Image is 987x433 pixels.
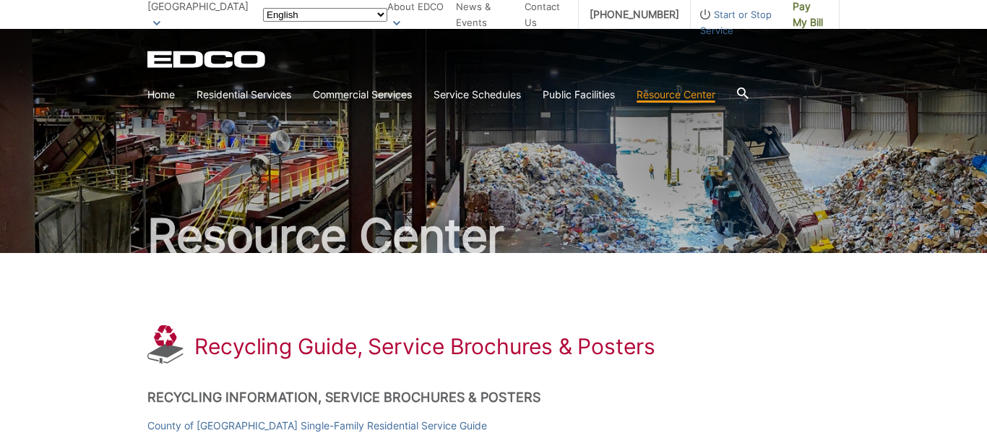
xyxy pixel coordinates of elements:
[434,87,521,103] a: Service Schedules
[147,51,267,68] a: EDCD logo. Return to the homepage.
[197,87,291,103] a: Residential Services
[263,8,387,22] select: Select a language
[147,87,175,103] a: Home
[543,87,615,103] a: Public Facilities
[147,213,840,259] h2: Resource Center
[147,390,840,406] h2: Recycling Information, Service Brochures & Posters
[313,87,412,103] a: Commercial Services
[194,333,655,359] h1: Recycling Guide, Service Brochures & Posters
[637,87,715,103] a: Resource Center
